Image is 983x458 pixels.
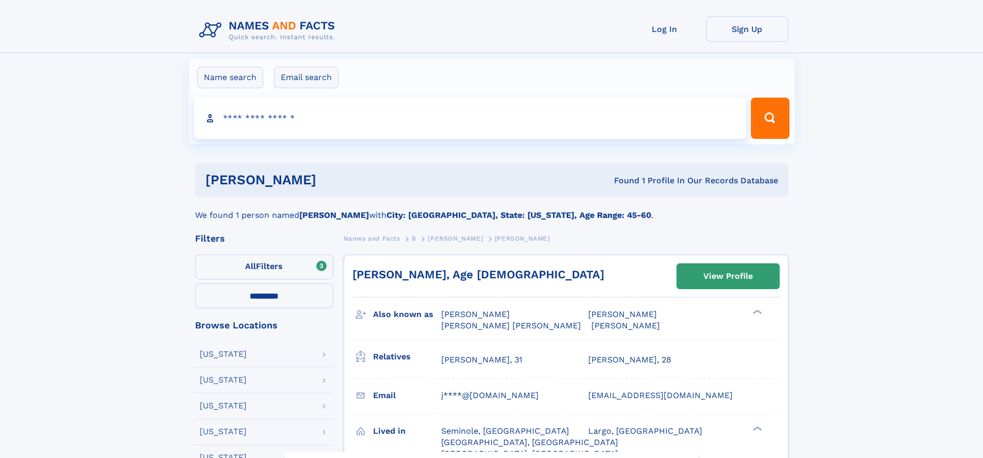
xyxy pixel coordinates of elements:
[465,175,778,186] div: Found 1 Profile In Our Records Database
[195,197,788,222] div: We found 1 person named with .
[386,210,651,220] b: City: [GEOGRAPHIC_DATA], State: [US_STATE], Age Range: 45-60
[495,235,550,242] span: [PERSON_NAME]
[245,261,256,271] span: All
[195,17,344,44] img: Logo Names and Facts
[200,402,247,410] div: [US_STATE]
[623,17,706,42] a: Log In
[195,321,333,330] div: Browse Locations
[352,268,604,281] a: [PERSON_NAME], Age [DEMOGRAPHIC_DATA]
[373,306,441,323] h3: Also known as
[197,67,263,88] label: Name search
[441,426,569,436] span: Seminole, [GEOGRAPHIC_DATA]
[591,321,660,330] span: [PERSON_NAME]
[677,264,779,289] a: View Profile
[412,232,416,245] a: B
[588,390,733,400] span: [EMAIL_ADDRESS][DOMAIN_NAME]
[703,264,753,288] div: View Profile
[750,309,763,315] div: ❯
[299,210,369,220] b: [PERSON_NAME]
[441,309,510,319] span: [PERSON_NAME]
[428,235,483,242] span: [PERSON_NAME]
[412,235,416,242] span: B
[200,428,247,436] div: [US_STATE]
[588,426,702,436] span: Largo, [GEOGRAPHIC_DATA]
[441,321,581,330] span: [PERSON_NAME] [PERSON_NAME]
[751,98,789,139] button: Search Button
[274,67,339,88] label: Email search
[750,425,763,432] div: ❯
[706,17,788,42] a: Sign Up
[373,387,441,404] h3: Email
[200,350,247,358] div: [US_STATE]
[195,234,333,243] div: Filters
[588,354,671,366] a: [PERSON_NAME], 28
[373,348,441,366] h3: Relatives
[205,173,465,186] h1: [PERSON_NAME]
[194,98,747,139] input: search input
[588,309,657,319] span: [PERSON_NAME]
[441,437,618,447] span: [GEOGRAPHIC_DATA], [GEOGRAPHIC_DATA]
[200,376,247,384] div: [US_STATE]
[195,255,333,279] label: Filters
[428,232,483,245] a: [PERSON_NAME]
[344,232,400,245] a: Names and Facts
[373,422,441,440] h3: Lived in
[441,354,522,366] a: [PERSON_NAME], 31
